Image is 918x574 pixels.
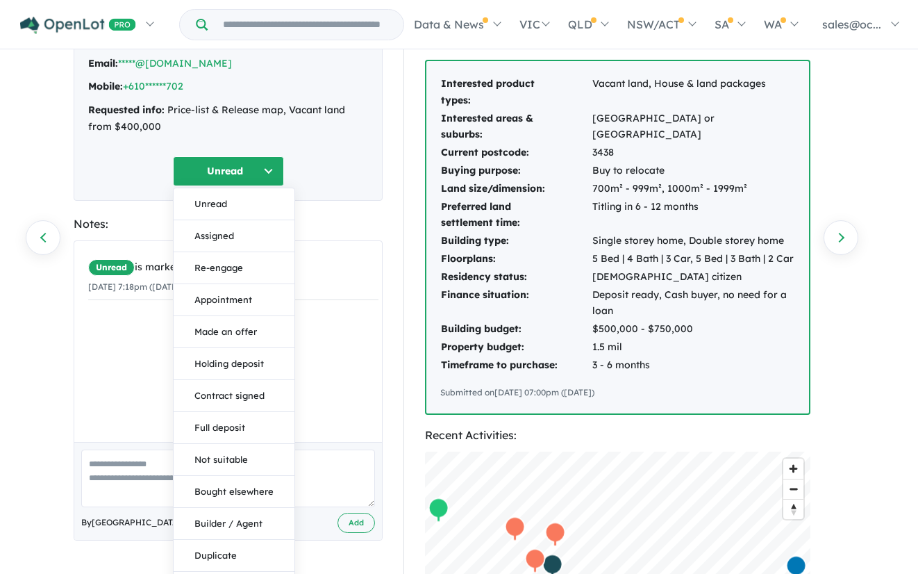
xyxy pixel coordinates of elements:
td: Timeframe to purchase: [440,356,592,375]
button: Unread [173,156,284,186]
div: Recent Activities: [425,426,810,445]
td: Land size/dimension: [440,180,592,198]
div: Price-list & Release map, Vacant land from $400,000 [88,102,368,136]
td: 3 - 6 months [592,356,795,375]
td: 3438 [592,144,795,162]
button: Zoom out [783,479,803,499]
td: Buy to relocate [592,162,795,180]
div: Submitted on [DATE] 07:00pm ([DATE]) [440,386,795,400]
td: Deposit ready, Cash buyer, no need for a loan [592,286,795,321]
button: Assigned [174,220,294,252]
td: Buying purpose: [440,162,592,180]
span: Unread [88,259,135,276]
button: Holding deposit [174,348,294,380]
button: Made an offer [174,316,294,348]
button: Reset bearing to north [783,499,803,519]
td: Preferred land settlement time: [440,198,592,233]
td: 5 Bed | 4 Bath | 3 Car, 5 Bed | 3 Bath | 2 Car [592,250,795,268]
button: Builder / Agent [174,508,294,540]
span: sales@oc... [822,17,881,31]
strong: Email: [88,57,118,69]
button: Bought elsewhere [174,476,294,508]
td: Interested areas & suburbs: [440,110,592,145]
div: Map marker [505,516,526,541]
td: Building type: [440,232,592,250]
td: Finance situation: [440,286,592,321]
button: Zoom in [783,459,803,479]
td: 700m² - 999m², 1000m² - 1999m² [592,180,795,198]
img: Openlot PRO Logo White [20,17,136,34]
span: By [GEOGRAPHIC_DATA] [81,516,181,530]
div: Map marker [545,521,566,547]
td: Floorplans: [440,250,592,268]
td: Residency status: [440,268,592,286]
button: Unread [174,188,294,220]
button: Appointment [174,284,294,316]
strong: Requested info: [88,104,165,116]
button: Not suitable [174,444,294,476]
button: Duplicate [174,540,294,572]
td: [DEMOGRAPHIC_DATA] citizen [592,268,795,286]
button: Contract signed [174,380,294,412]
input: Try estate name, suburb, builder or developer [210,10,401,40]
td: Vacant land, House & land packages [592,75,795,110]
td: $500,000 - $750,000 [592,320,795,338]
td: 1.5 mil [592,338,795,356]
td: Titling in 6 - 12 months [592,198,795,233]
button: Re-engage [174,252,294,284]
td: Interested product types: [440,75,592,110]
td: Current postcode: [440,144,592,162]
button: Full deposit [174,412,294,444]
td: Property budget: [440,338,592,356]
small: [DATE] 7:18pm ([DATE]) [88,281,183,292]
button: Add [337,513,375,533]
div: Map marker [525,548,546,573]
td: Single storey home, Double storey home [592,232,795,250]
strong: Mobile: [88,80,123,92]
td: Building budget: [440,320,592,338]
div: Map marker [428,497,449,523]
td: [GEOGRAPHIC_DATA] or [GEOGRAPHIC_DATA] [592,110,795,145]
div: is marked. [88,259,378,276]
div: Notes: [74,215,383,233]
